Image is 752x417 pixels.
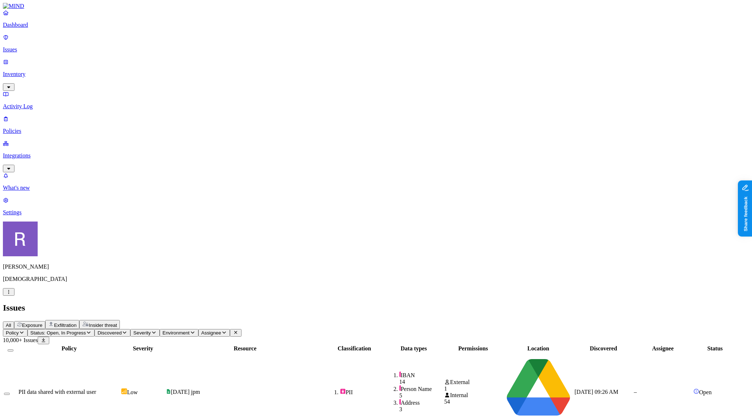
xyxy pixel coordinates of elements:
div: Internal [444,392,502,399]
img: severity-low [121,388,127,394]
p: Integrations [3,152,749,159]
a: Dashboard [3,9,749,28]
p: Inventory [3,71,749,77]
div: Address [399,399,443,406]
div: 5 [399,392,443,399]
span: Discovered [97,330,122,336]
span: Policy [6,330,19,336]
div: Resource [166,345,324,352]
p: What's new [3,185,749,191]
img: google-sheets [166,389,171,394]
div: Discovered [575,345,633,352]
span: Status: Open, In Progress [30,330,86,336]
div: Location [504,345,573,352]
button: Select all [8,349,13,351]
a: Policies [3,115,749,134]
h2: Issues [3,303,749,313]
div: Data types [385,345,443,352]
img: MIND [3,3,24,9]
div: Person Name [399,385,443,392]
span: Severity [133,330,151,336]
img: pii-line [399,399,401,405]
span: All [6,323,11,328]
div: Assignee [634,345,692,352]
div: 1 [444,386,502,392]
a: Inventory [3,59,749,90]
span: [DATE] 09:26 AM [575,389,618,395]
span: – [634,389,637,395]
span: Open [699,389,712,395]
span: PII data shared with external user [18,389,96,395]
p: Issues [3,46,749,53]
img: pii-line [399,371,401,377]
p: Activity Log [3,103,749,110]
a: MIND [3,3,749,9]
span: Assignee [201,330,221,336]
p: Dashboard [3,22,749,28]
div: Policy [18,345,120,352]
a: Activity Log [3,91,749,110]
img: Rich Thompson [3,222,38,256]
span: Exfiltration [54,323,76,328]
div: Classification [325,345,383,352]
p: Settings [3,209,749,216]
div: Permissions [444,345,502,352]
div: Status [693,345,737,352]
span: Low [127,389,138,395]
span: Exposure [22,323,42,328]
a: Issues [3,34,749,53]
span: [DATE] jpm [171,389,200,395]
div: PII [340,388,383,396]
div: 3 [399,406,443,413]
p: Policies [3,128,749,134]
div: External [444,379,502,386]
p: [DEMOGRAPHIC_DATA] [3,276,749,282]
div: Severity [121,345,165,352]
img: pii [340,388,346,394]
div: 54 [444,399,502,405]
div: IBAN [399,371,443,379]
p: [PERSON_NAME] [3,264,749,270]
span: 10,000+ Issues [3,337,38,343]
img: status-open [693,388,699,394]
a: What's new [3,172,749,191]
a: Integrations [3,140,749,171]
span: Insider threat [89,323,117,328]
div: 14 [399,379,443,385]
button: Select row [4,393,10,395]
a: Settings [3,197,749,216]
img: pii-line [399,385,401,391]
span: Environment [163,330,190,336]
